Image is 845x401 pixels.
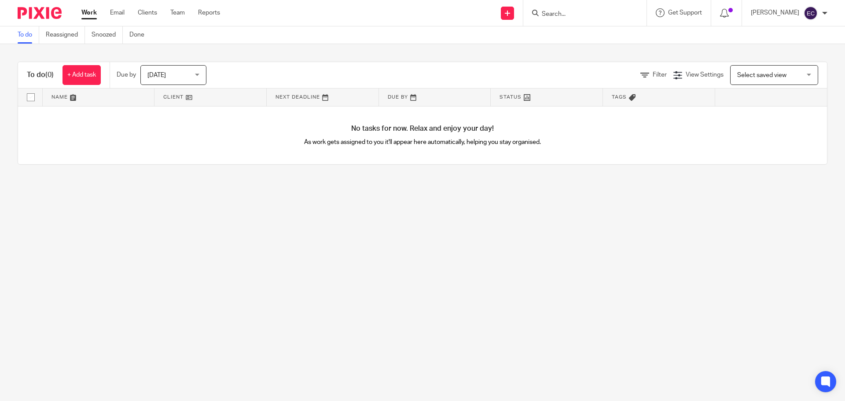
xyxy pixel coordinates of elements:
[686,72,724,78] span: View Settings
[81,8,97,17] a: Work
[117,70,136,79] p: Due by
[653,72,667,78] span: Filter
[45,71,54,78] span: (0)
[751,8,799,17] p: [PERSON_NAME]
[147,72,166,78] span: [DATE]
[541,11,620,18] input: Search
[170,8,185,17] a: Team
[129,26,151,44] a: Done
[92,26,123,44] a: Snoozed
[804,6,818,20] img: svg%3E
[737,72,786,78] span: Select saved view
[110,8,125,17] a: Email
[18,26,39,44] a: To do
[612,95,627,99] span: Tags
[138,8,157,17] a: Clients
[18,124,827,133] h4: No tasks for now. Relax and enjoy your day!
[27,70,54,80] h1: To do
[198,8,220,17] a: Reports
[18,7,62,19] img: Pixie
[220,138,625,147] p: As work gets assigned to you it'll appear here automatically, helping you stay organised.
[668,10,702,16] span: Get Support
[46,26,85,44] a: Reassigned
[62,65,101,85] a: + Add task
